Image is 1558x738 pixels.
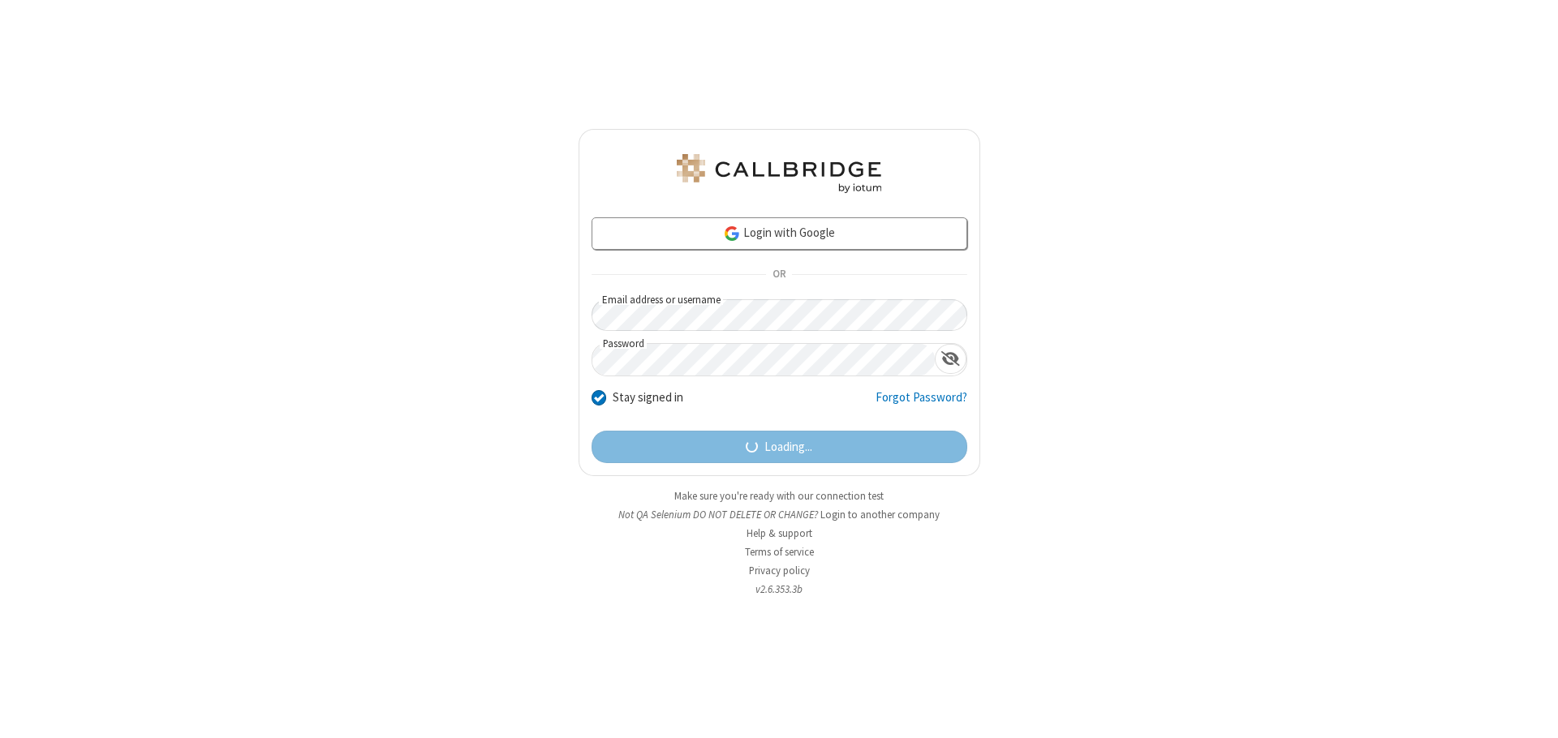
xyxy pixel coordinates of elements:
input: Password [592,344,935,375]
span: OR [766,264,792,286]
a: Terms of service [745,545,814,559]
span: Loading... [764,438,812,457]
iframe: Chat [1517,696,1546,727]
a: Forgot Password? [876,388,967,419]
a: Help & support [747,526,812,540]
label: Stay signed in [613,388,683,407]
li: Not QA Selenium DO NOT DELETE OR CHANGE? [579,507,980,522]
div: Show password [935,344,966,374]
a: Login with Google [592,217,967,250]
a: Privacy policy [749,564,810,577]
img: QA Selenium DO NOT DELETE OR CHANGE [674,154,884,193]
input: Email address or username [592,299,967,331]
a: Make sure you're ready with our connection test [674,489,884,503]
img: google-icon.png [723,225,741,242]
button: Loading... [592,431,967,463]
li: v2.6.353.3b [579,581,980,597]
button: Login to another company [820,507,940,522]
